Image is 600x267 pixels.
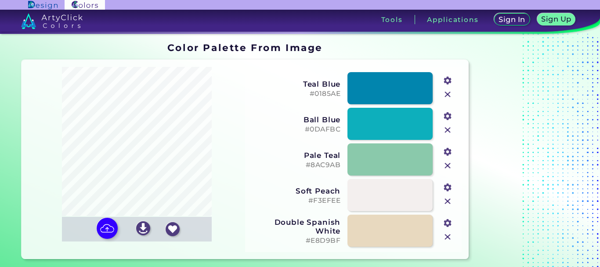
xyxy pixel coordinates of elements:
img: icon_download_white.svg [136,221,150,235]
img: ArtyClick Design logo [28,1,58,9]
h1: Color Palette From Image [167,41,323,54]
h5: #0DAFBC [251,125,340,134]
h3: Tools [381,16,403,23]
a: Sign In [496,14,528,25]
img: icon picture [97,218,118,239]
h3: Applications [427,16,478,23]
h3: Soft Peach [251,187,340,195]
h5: Sign In [500,16,524,23]
img: icon_close.svg [442,89,453,100]
h3: Double Spanish White [251,218,340,235]
a: Sign Up [539,14,574,25]
h5: #E8D9BF [251,237,340,245]
img: icon_close.svg [442,196,453,207]
iframe: Advertisement [472,39,582,263]
h5: #0185AE [251,90,340,98]
h5: #F3EFEE [251,197,340,205]
h3: Ball Blue [251,115,340,124]
h5: #8AC9AB [251,161,340,169]
h3: Teal Blue [251,80,340,88]
h5: Sign Up [542,16,570,22]
img: icon_close.svg [442,124,453,136]
h3: Pale Teal [251,151,340,160]
img: icon_close.svg [442,231,453,243]
img: logo_artyclick_colors_white.svg [21,13,83,29]
img: icon_close.svg [442,160,453,172]
img: icon_favourite_white.svg [166,222,180,236]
